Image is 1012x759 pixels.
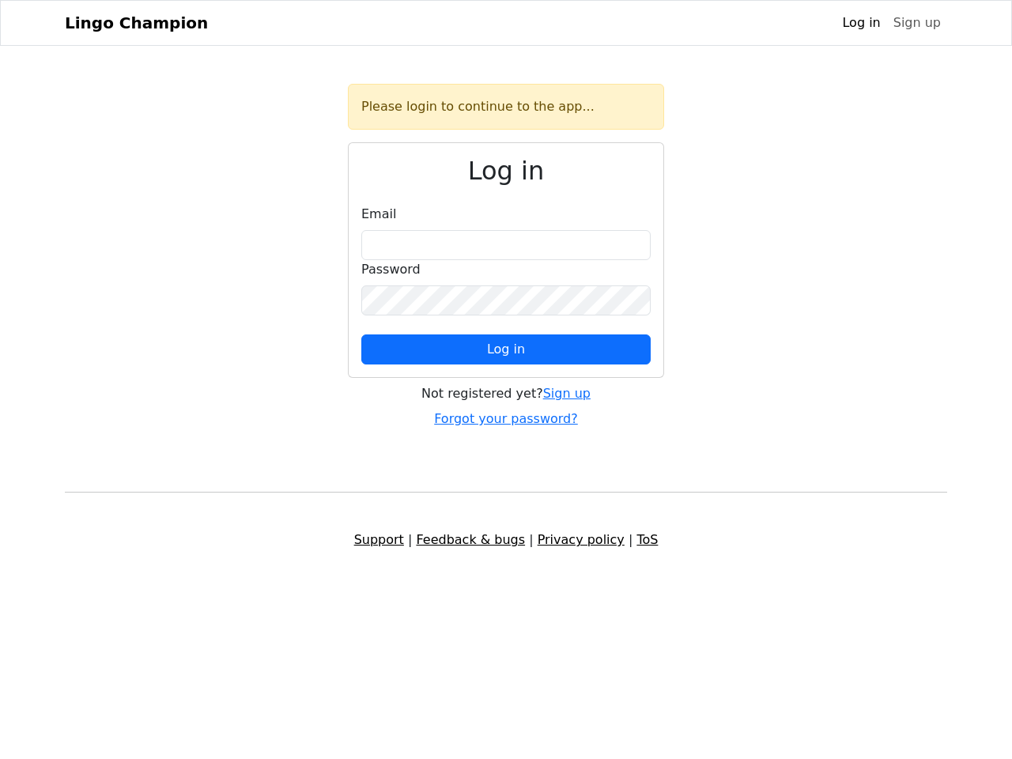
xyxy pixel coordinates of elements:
a: Log in [836,7,886,39]
h2: Log in [361,156,651,186]
div: Please login to continue to the app... [348,84,664,130]
a: Sign up [543,386,591,401]
label: Password [361,260,421,279]
a: Sign up [887,7,947,39]
label: Email [361,205,396,224]
div: | | | [55,531,957,549]
a: Feedback & bugs [416,532,525,547]
span: Log in [487,342,525,357]
a: Lingo Champion [65,7,208,39]
button: Log in [361,334,651,364]
a: Support [354,532,404,547]
a: Forgot your password? [434,411,578,426]
a: Privacy policy [538,532,625,547]
div: Not registered yet? [348,384,664,403]
a: ToS [636,532,658,547]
